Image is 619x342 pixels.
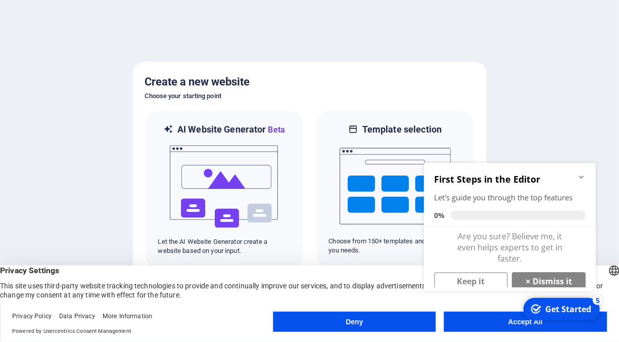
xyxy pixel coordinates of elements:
h6: AI Website Generator [177,123,285,136]
div: Get Started [125,151,171,162]
strong: × [106,124,110,133]
div: AI Website GeneratorBetaaiLet the AI Website Generator create a website based on your input. [145,110,304,269]
div: Template selectionChoose from 150+ templates and adjust it to you needs. [316,110,474,269]
div: Are you sure? Believe me, it even helps experts to get in faster. [4,74,176,115]
div: Minimize checklist [158,20,166,28]
span: 0% [14,58,31,67]
div: Let's guide you through the top features [14,39,166,50]
h6: Choose your starting point [145,90,474,102]
p: Choose from 150+ templates and adjust it to you needs. [329,237,461,255]
h6: Template selection [362,123,442,136]
h5: Create a new website [145,74,474,90]
a: × Dismiss it [92,119,166,138]
h2: First Steps in the Editor [14,20,166,32]
span: Beta [266,125,285,135]
a: Keep it [14,119,88,138]
div: Get Started 5 items remaining, 0% complete [104,145,180,167]
p: Let the AI Website Generator create a website based on your input. [158,237,291,255]
img: ai [169,136,280,237]
div: 5 [173,142,183,152]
